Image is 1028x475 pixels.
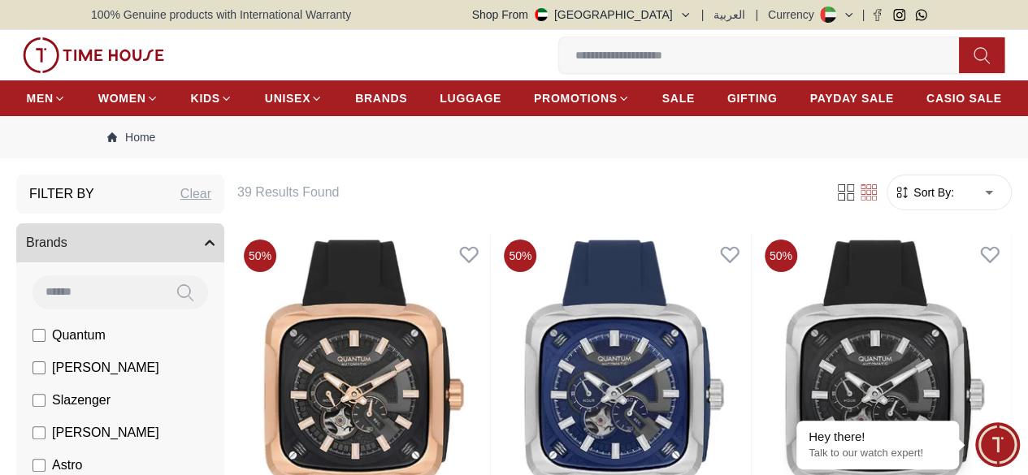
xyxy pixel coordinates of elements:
h3: Filter By [29,184,94,204]
p: Talk to our watch expert! [809,447,947,460]
a: Home [107,129,155,145]
span: WOMEN [98,90,146,106]
div: Hey there! [809,429,947,445]
button: Brands [16,223,224,262]
div: Currency [768,6,821,23]
span: KIDS [191,90,220,106]
div: Chat Widget [975,422,1020,467]
span: 50 % [244,240,276,272]
input: [PERSON_NAME] [33,426,46,439]
span: 100% Genuine products with International Warranty [91,6,351,23]
a: UNISEX [265,84,323,113]
span: UNISEX [265,90,310,106]
span: Quantum [52,326,106,345]
a: CASIO SALE [926,84,1002,113]
span: 50 % [765,240,797,272]
span: Brands [26,233,67,253]
input: Quantum [33,329,46,342]
span: | [861,6,865,23]
span: [PERSON_NAME] [52,358,159,378]
span: LUGGAGE [440,90,501,106]
span: Slazenger [52,391,111,410]
img: ... [23,37,164,73]
a: LUGGAGE [440,84,501,113]
span: 50 % [504,240,536,272]
button: Sort By: [894,184,954,201]
span: MEN [27,90,54,106]
h6: 39 Results Found [237,183,815,202]
a: Facebook [871,9,883,21]
nav: Breadcrumb [91,116,937,158]
a: PROMOTIONS [534,84,630,113]
span: | [701,6,705,23]
span: Sort By: [910,184,954,201]
a: GIFTING [727,84,778,113]
span: PAYDAY SALE [809,90,893,106]
span: BRANDS [355,90,407,106]
a: Whatsapp [915,9,927,21]
a: Instagram [893,9,905,21]
span: SALE [662,90,695,106]
a: KIDS [191,84,232,113]
input: Slazenger [33,394,46,407]
button: Shop From[GEOGRAPHIC_DATA] [472,6,692,23]
span: Astro [52,456,82,475]
button: العربية [714,6,745,23]
a: BRANDS [355,84,407,113]
span: PROMOTIONS [534,90,618,106]
img: United Arab Emirates [535,8,548,21]
input: [PERSON_NAME] [33,361,46,374]
span: GIFTING [727,90,778,106]
a: SALE [662,84,695,113]
input: Astro [33,459,46,472]
a: MEN [27,84,66,113]
a: WOMEN [98,84,158,113]
span: [PERSON_NAME] [52,423,159,443]
div: Clear [180,184,211,204]
span: | [755,6,758,23]
span: CASIO SALE [926,90,1002,106]
a: PAYDAY SALE [809,84,893,113]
